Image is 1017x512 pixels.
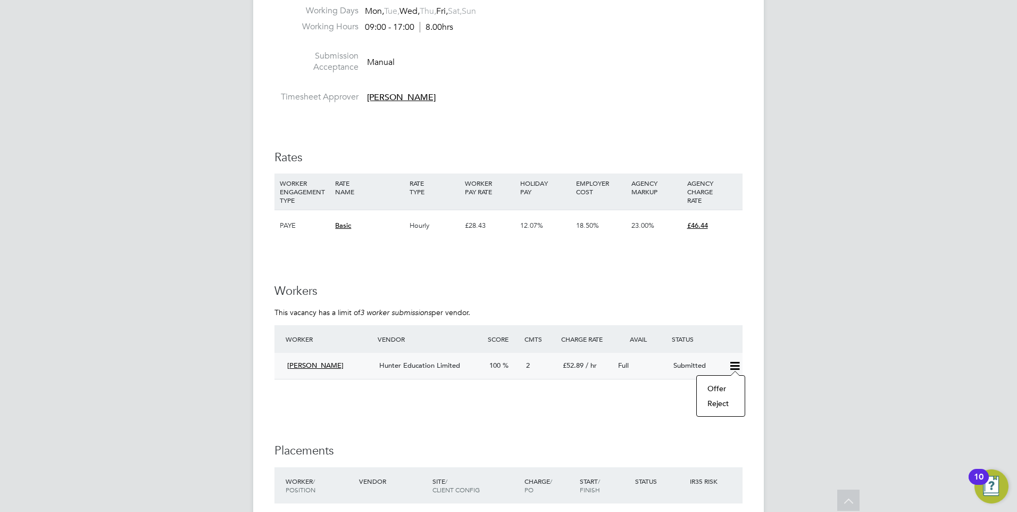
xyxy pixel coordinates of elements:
[375,329,485,349] div: Vendor
[277,174,332,210] div: WORKER ENGAGEMENT TYPE
[384,6,399,16] span: Tue,
[576,221,599,230] span: 18.50%
[283,329,375,349] div: Worker
[702,381,739,396] li: Offer
[274,92,359,103] label: Timesheet Approver
[448,6,462,16] span: Sat,
[287,361,344,370] span: [PERSON_NAME]
[365,22,453,33] div: 09:00 - 17:00
[407,174,462,201] div: RATE TYPE
[462,174,518,201] div: WORKER PAY RATE
[485,329,522,349] div: Score
[274,284,743,299] h3: Workers
[522,472,577,499] div: Charge
[274,5,359,16] label: Working Days
[669,357,724,375] div: Submitted
[632,472,688,491] div: Status
[614,329,669,349] div: Avail
[274,150,743,166] h3: Rates
[462,6,476,16] span: Sun
[687,221,708,230] span: £46.44
[520,221,543,230] span: 12.07%
[286,477,315,494] span: / Position
[430,472,522,499] div: Site
[332,174,406,201] div: RATE NAME
[974,469,1008,503] button: Open Resource Center, 10 new notifications
[274,21,359,32] label: Working Hours
[335,221,351,230] span: Basic
[462,210,518,241] div: £28.43
[432,477,480,494] span: / Client Config
[669,329,743,349] div: Status
[522,329,558,349] div: Cmts
[586,361,597,370] span: / hr
[356,472,430,491] div: Vendor
[974,477,983,491] div: 10
[420,22,453,32] span: 8.00hrs
[407,210,462,241] div: Hourly
[436,6,448,16] span: Fri,
[367,92,436,103] span: [PERSON_NAME]
[526,361,530,370] span: 2
[577,472,632,499] div: Start
[518,174,573,201] div: HOLIDAY PAY
[702,396,739,411] li: Reject
[563,361,583,370] span: £52.89
[558,329,614,349] div: Charge Rate
[365,6,384,16] span: Mon,
[580,477,600,494] span: / Finish
[379,361,460,370] span: Hunter Education Limited
[277,210,332,241] div: PAYE
[274,308,743,317] p: This vacancy has a limit of per vendor.
[420,6,436,16] span: Thu,
[573,174,629,201] div: EMPLOYER COST
[685,174,740,210] div: AGENCY CHARGE RATE
[360,308,431,317] em: 3 worker submissions
[631,221,654,230] span: 23.00%
[489,361,501,370] span: 100
[367,57,395,68] span: Manual
[274,443,743,459] h3: Placements
[274,51,359,73] label: Submission Acceptance
[283,472,356,499] div: Worker
[618,361,629,370] span: Full
[629,174,684,201] div: AGENCY MARKUP
[524,477,552,494] span: / PO
[399,6,420,16] span: Wed,
[687,472,724,491] div: IR35 Risk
